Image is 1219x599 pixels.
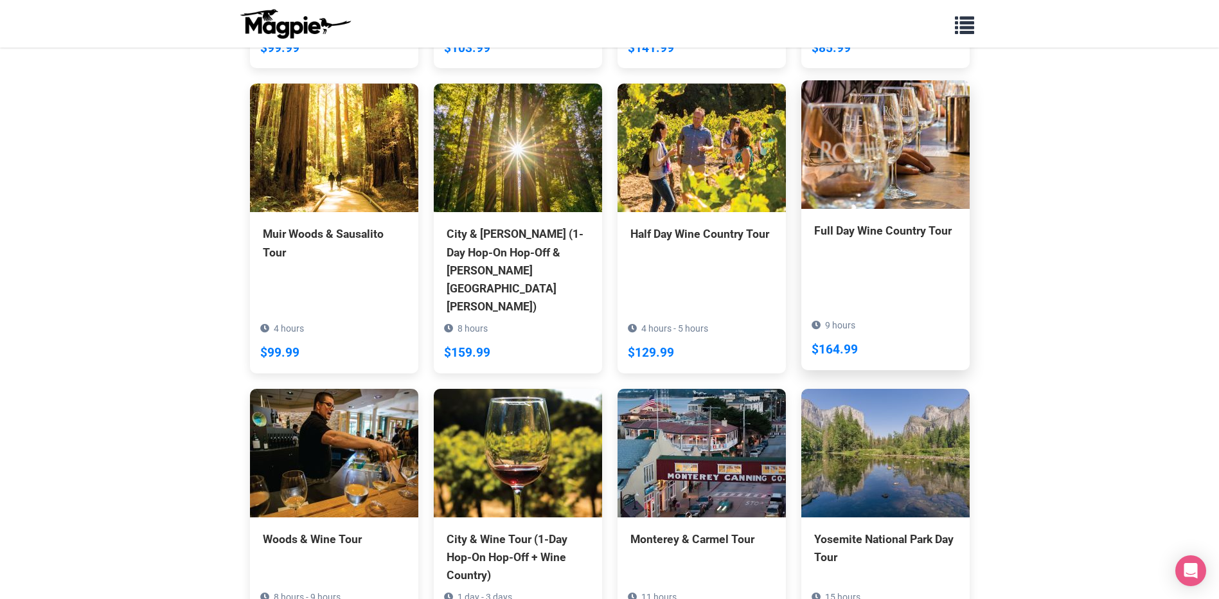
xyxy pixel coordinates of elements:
[444,343,490,363] div: $159.99
[801,389,970,517] img: Yosemite National Park Day Tour
[618,389,786,517] img: Monterey & Carmel Tour
[801,80,970,209] img: Full Day Wine Country Tour
[812,39,851,58] div: $85.99
[250,84,418,212] img: Muir Woods & Sausalito Tour
[237,8,353,39] img: logo-ab69f6fb50320c5b225c76a69d11143b.png
[263,530,405,548] div: Woods & Wine Tour
[434,389,602,517] img: City & Wine Tour (1-Day Hop-On Hop-Off + Wine Country)
[801,80,970,298] a: Full Day Wine Country Tour 9 hours $164.99
[444,39,490,58] div: $103.99
[260,343,299,363] div: $99.99
[825,320,855,330] span: 9 hours
[1175,555,1206,586] div: Open Intercom Messenger
[260,39,299,58] div: $99.99
[641,323,708,334] span: 4 hours - 5 hours
[434,84,602,212] img: City & Woods (1-Day Hop-On Hop-Off & Muir Woods)
[274,323,304,334] span: 4 hours
[630,530,773,548] div: Monterey & Carmel Tour
[814,530,957,566] div: Yosemite National Park Day Tour
[447,225,589,316] div: City & [PERSON_NAME] (1-Day Hop-On Hop-Off & [PERSON_NAME][GEOGRAPHIC_DATA][PERSON_NAME])
[630,225,773,243] div: Half Day Wine Country Tour
[250,389,418,517] img: Woods & Wine Tour
[814,222,957,240] div: Full Day Wine Country Tour
[618,84,786,212] img: Half Day Wine Country Tour
[618,84,786,301] a: Half Day Wine Country Tour 4 hours - 5 hours $129.99
[263,225,405,261] div: Muir Woods & Sausalito Tour
[447,530,589,584] div: City & Wine Tour (1-Day Hop-On Hop-Off + Wine Country)
[458,323,488,334] span: 8 hours
[628,39,674,58] div: $141.99
[812,340,858,360] div: $164.99
[434,84,602,373] a: City & [PERSON_NAME] (1-Day Hop-On Hop-Off & [PERSON_NAME][GEOGRAPHIC_DATA][PERSON_NAME]) 8 hours...
[628,343,674,363] div: $129.99
[250,84,418,319] a: Muir Woods & Sausalito Tour 4 hours $99.99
